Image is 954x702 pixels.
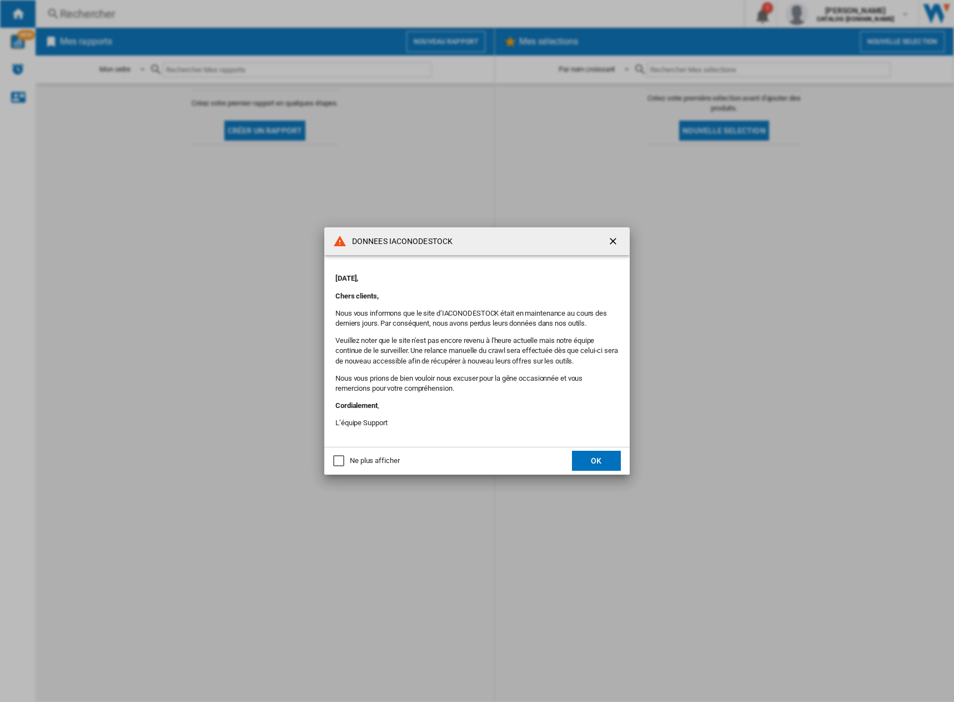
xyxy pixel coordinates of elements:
button: getI18NText('BUTTONS.CLOSE_DIALOG') [603,230,625,252]
b: Chers clients, [335,292,379,300]
p: Nous vous prions de bien vouloir nous excuser pour la gêne occasionnée et vous remercions pour vo... [335,374,619,394]
ng-md-icon: getI18NText('BUTTONS.CLOSE_DIALOG') [607,236,621,249]
div: Ne plus afficher [350,456,399,466]
h4: DONNEES IACONODESTOCK [347,236,453,247]
p: , [335,401,619,411]
md-checkbox: Ne plus afficher [333,456,399,466]
p: Veuillez noter que le site n'est pas encore revenu à l'heure actuelle mais notre équipe continue ... [335,336,619,366]
b: Cordialement [335,401,378,410]
p: L’équipe Support [335,418,619,428]
b: [DATE], [335,274,358,282]
button: OK [572,451,621,471]
p: Nous vous informons que le site d’IACONODESTOCK était en maintenance au cours des derniers jours.... [335,308,619,328]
